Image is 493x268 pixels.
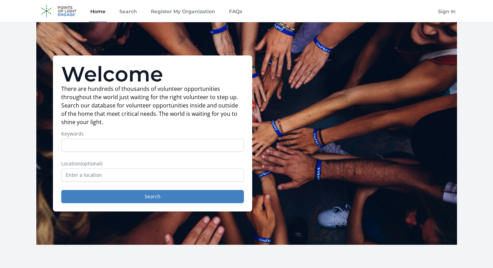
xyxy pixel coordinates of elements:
span: (optional) [81,160,102,167]
label: Location [61,160,244,167]
input: Enter a location [61,168,244,182]
h1: Welcome [61,64,244,85]
button: Search [61,190,244,203]
label: Keywords [61,130,244,137]
p: There are hundreds of thousands of volunteer opportunities throughout the world just waiting for ... [61,85,244,126]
